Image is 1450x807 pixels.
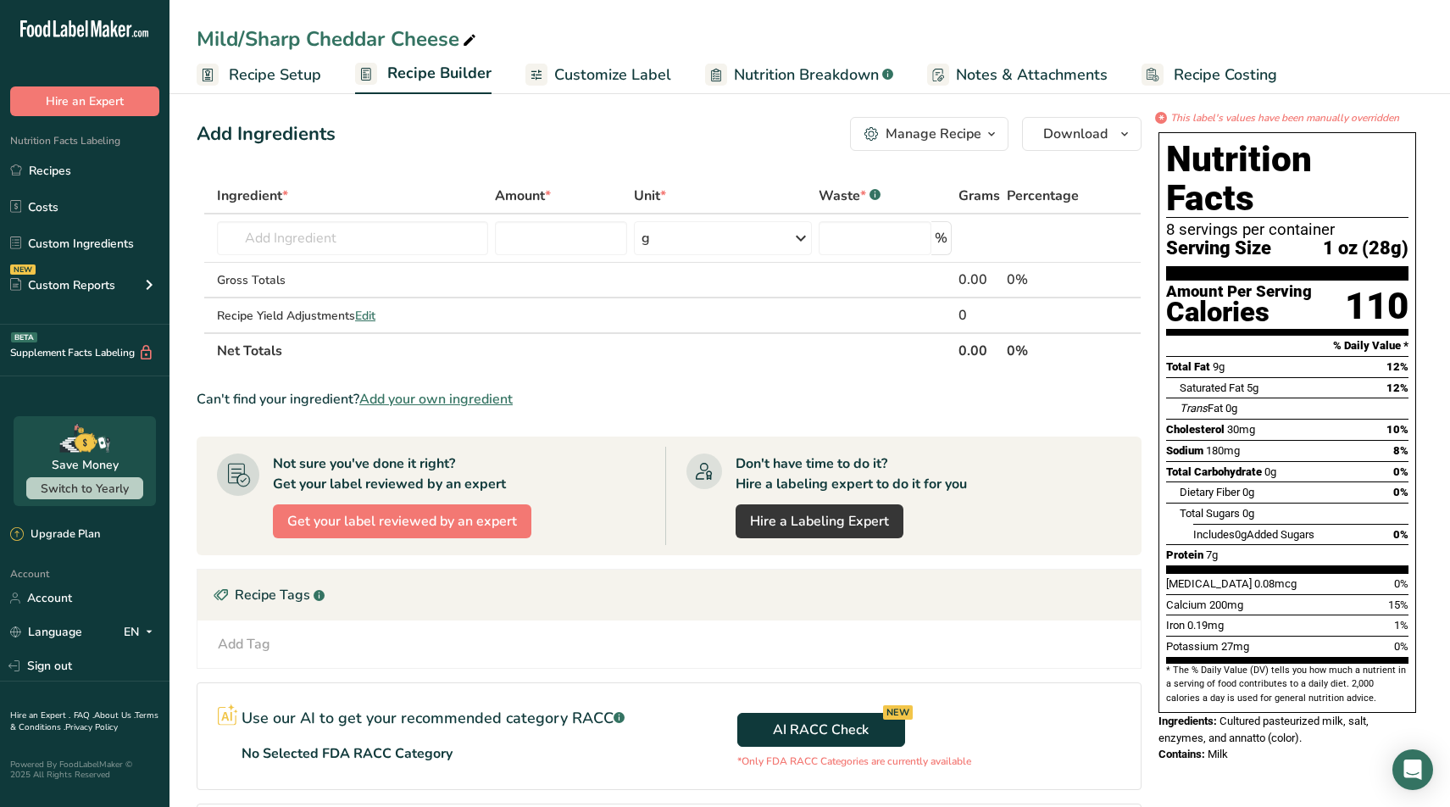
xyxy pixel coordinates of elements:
span: 15% [1388,598,1408,611]
span: Recipe Builder [387,62,492,85]
section: * The % Daily Value (DV) tells you how much a nutrient in a serving of food contributes to a dail... [1166,664,1408,705]
span: 0% [1394,577,1408,590]
div: Don't have time to do it? Hire a labeling expert to do it for you [736,454,967,494]
div: Manage Recipe [886,124,981,144]
div: Mild/Sharp Cheddar Cheese [197,24,480,54]
p: *Only FDA RACC Categories are currently available [737,754,971,769]
div: Waste [819,186,881,206]
span: 0g [1235,528,1247,541]
a: Recipe Costing [1142,56,1277,94]
span: 0g [1264,465,1276,478]
span: Recipe Setup [229,64,321,86]
div: 110 [1345,284,1408,329]
span: Dietary Fiber [1180,486,1240,498]
span: 0% [1394,640,1408,653]
div: NEW [10,264,36,275]
div: Add Tag [218,634,270,654]
span: Ingredients: [1158,715,1217,727]
div: Upgrade Plan [10,526,100,543]
span: Nutrition Breakdown [734,64,879,86]
span: 0% [1393,465,1408,478]
span: Calcium [1166,598,1207,611]
button: Hire an Expert [10,86,159,116]
span: 5g [1247,381,1258,394]
span: 30mg [1227,423,1255,436]
p: Use our AI to get your recommended category RACC [242,707,625,730]
div: Calories [1166,300,1312,325]
span: Milk [1208,748,1228,760]
span: Protein [1166,548,1203,561]
span: 12% [1386,360,1408,373]
span: Add your own ingredient [359,389,513,409]
a: Language [10,617,82,647]
span: Contains: [1158,748,1205,760]
span: Iron [1166,619,1185,632]
span: [MEDICAL_DATA] [1166,577,1252,590]
th: 0.00 [955,332,1003,368]
span: 0g [1225,402,1237,415]
button: AI RACC Check NEW [737,713,905,747]
span: Includes Added Sugars [1193,528,1314,541]
span: 9g [1213,360,1225,373]
div: g [642,228,650,248]
button: Manage Recipe [850,117,1008,151]
span: Saturated Fat [1180,381,1244,394]
th: 0% [1003,332,1097,368]
div: Save Money [52,456,119,474]
span: 0g [1242,507,1254,520]
span: 0% [1393,486,1408,498]
div: EN [124,622,159,643]
span: 8% [1393,444,1408,457]
span: Switch to Yearly [41,481,129,497]
button: Get your label reviewed by an expert [273,504,531,538]
span: 0% [1393,528,1408,541]
div: NEW [883,705,913,720]
span: Edit [355,308,375,324]
span: 7g [1206,548,1218,561]
span: Serving Size [1166,238,1271,259]
span: AI RACC Check [773,720,869,740]
a: Customize Label [525,56,671,94]
div: Add Ingredients [197,120,336,148]
span: Grams [958,186,1000,206]
span: Unit [634,186,666,206]
span: 200mg [1209,598,1243,611]
span: 180mg [1206,444,1240,457]
span: Fat [1180,402,1223,415]
span: 12% [1386,381,1408,394]
span: 1 oz (28g) [1323,238,1408,259]
button: Switch to Yearly [26,477,143,499]
span: Potassium [1166,640,1219,653]
a: Privacy Policy [65,721,118,733]
div: Open Intercom Messenger [1392,749,1433,790]
span: 0g [1242,486,1254,498]
a: Hire an Expert . [10,710,70,721]
span: Customize Label [554,64,671,86]
a: About Us . [94,710,135,721]
section: % Daily Value * [1166,336,1408,356]
a: Recipe Setup [197,56,321,94]
span: Amount [495,186,551,206]
th: Net Totals [214,332,955,368]
span: Notes & Attachments [956,64,1108,86]
div: 0% [1007,270,1094,290]
span: Percentage [1007,186,1079,206]
span: 0.19mg [1187,619,1224,632]
div: Recipe Yield Adjustments [217,307,488,325]
div: Recipe Tags [197,570,1141,621]
a: Nutrition Breakdown [705,56,893,94]
div: Powered By FoodLabelMaker © 2025 All Rights Reserved [10,760,159,780]
span: Download [1043,124,1108,144]
button: Download [1022,117,1142,151]
div: 0.00 [958,270,1000,290]
div: 0 [958,305,1000,326]
div: Custom Reports [10,276,115,294]
div: Amount Per Serving [1166,284,1312,300]
div: Gross Totals [217,271,488,289]
span: Get your label reviewed by an expert [287,511,517,532]
a: Hire a Labeling Expert [736,504,903,538]
span: Cholesterol [1166,423,1225,436]
a: Recipe Builder [355,54,492,95]
p: No Selected FDA RACC Category [242,743,453,764]
div: Can't find your ingredient? [197,389,1142,409]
